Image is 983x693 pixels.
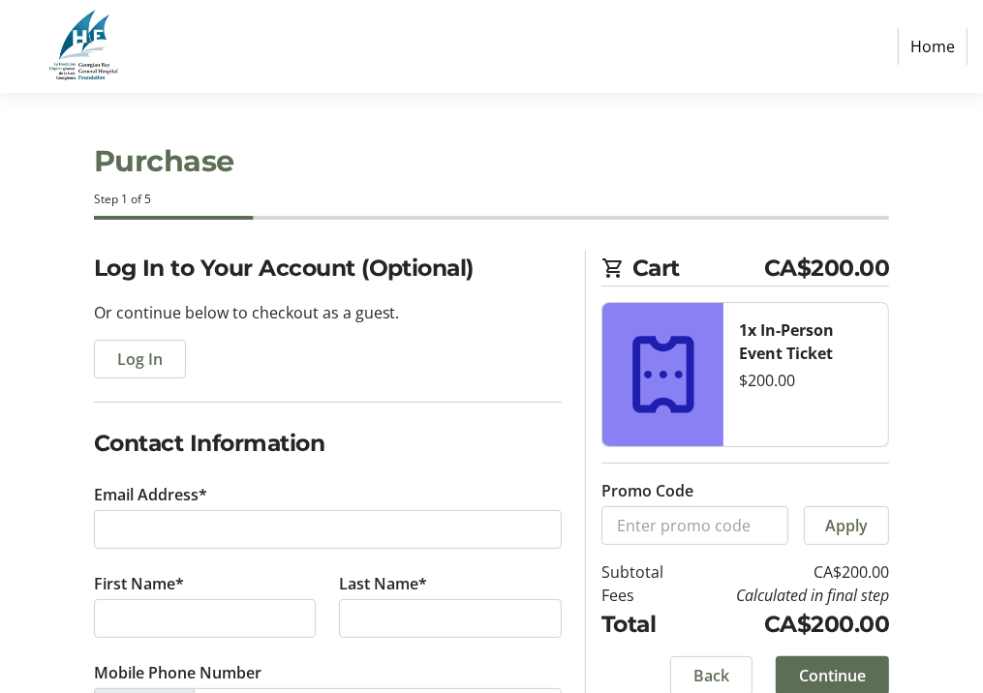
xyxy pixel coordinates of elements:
h1: Purchase [94,139,890,183]
label: First Name* [94,572,184,595]
label: Promo Code [601,479,693,502]
td: Fees [601,584,685,607]
label: Mobile Phone Number [94,661,261,684]
span: Log In [117,347,163,371]
td: CA$200.00 [685,607,890,641]
td: Calculated in final step [685,584,890,607]
span: Continue [799,664,866,687]
span: CA$200.00 [764,251,890,285]
label: Email Address* [94,483,207,506]
a: Home [898,28,968,65]
p: Or continue below to checkout as a guest. [94,301,563,324]
span: Cart [632,251,764,285]
h2: Log In to Your Account (Optional) [94,251,563,285]
td: CA$200.00 [685,560,890,584]
div: Step 1 of 5 [94,191,890,208]
img: Georgian Bay General Hospital Foundation's Logo [15,8,153,85]
span: Back [693,664,729,687]
td: Subtotal [601,560,685,584]
button: Log In [94,340,186,378]
strong: 1x In-Person Event Ticket [739,319,834,364]
label: Last Name* [339,572,427,595]
button: Apply [804,506,889,545]
h2: Contact Information [94,426,563,460]
span: Apply [825,514,868,537]
div: $200.00 [739,369,873,392]
input: Enter promo code [601,506,788,545]
td: Total [601,607,685,641]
